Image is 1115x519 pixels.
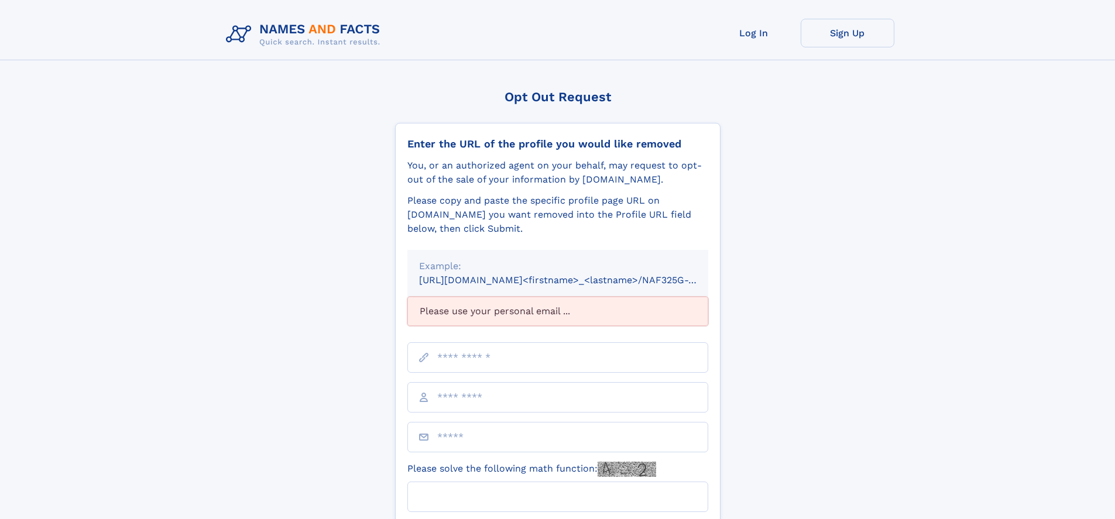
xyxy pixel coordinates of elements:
label: Please solve the following math function: [407,462,656,477]
div: Example: [419,259,697,273]
div: Please use your personal email ... [407,297,708,326]
img: Logo Names and Facts [221,19,390,50]
div: Please copy and paste the specific profile page URL on [DOMAIN_NAME] you want removed into the Pr... [407,194,708,236]
div: Opt Out Request [395,90,721,104]
a: Sign Up [801,19,894,47]
div: You, or an authorized agent on your behalf, may request to opt-out of the sale of your informatio... [407,159,708,187]
div: Enter the URL of the profile you would like removed [407,138,708,150]
small: [URL][DOMAIN_NAME]<firstname>_<lastname>/NAF325G-xxxxxxxx [419,274,730,286]
a: Log In [707,19,801,47]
